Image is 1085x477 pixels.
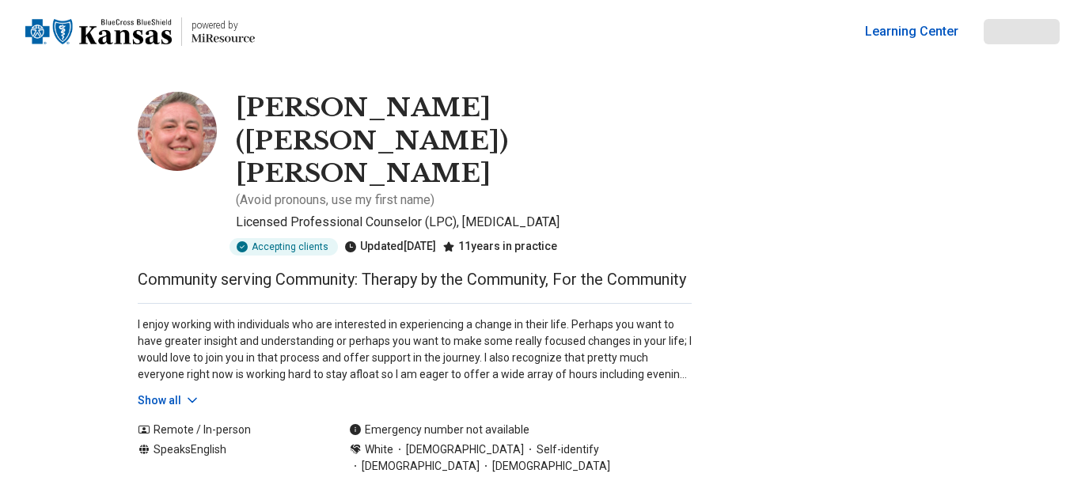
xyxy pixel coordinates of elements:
p: I enjoy working with individuals who are interested in experiencing a change in their life. Perha... [138,316,692,383]
span: White [365,441,393,458]
div: Remote / In-person [138,422,317,438]
span: [DEMOGRAPHIC_DATA] [349,458,480,475]
span: [DEMOGRAPHIC_DATA] [393,441,524,458]
div: Accepting clients [230,238,338,256]
p: Licensed Professional Counselor (LPC), [MEDICAL_DATA] [236,213,692,232]
p: powered by [192,19,255,32]
span: Self-identify [524,441,599,458]
div: Emergency number not available [349,422,529,438]
a: Home page [25,6,255,57]
p: ( Avoid pronouns, use my first name ) [236,191,434,210]
p: Community serving Community: Therapy by the Community, For the Community [138,268,692,290]
button: Show all [138,392,200,409]
div: 11 years in practice [442,238,557,256]
img: Elaina Meier, Licensed Professional Counselor (LPC) [138,92,217,171]
a: Learning Center [865,22,958,41]
h1: [PERSON_NAME] ([PERSON_NAME]) [PERSON_NAME] [236,92,692,191]
div: Updated [DATE] [344,238,436,256]
span: [DEMOGRAPHIC_DATA] [480,458,610,475]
